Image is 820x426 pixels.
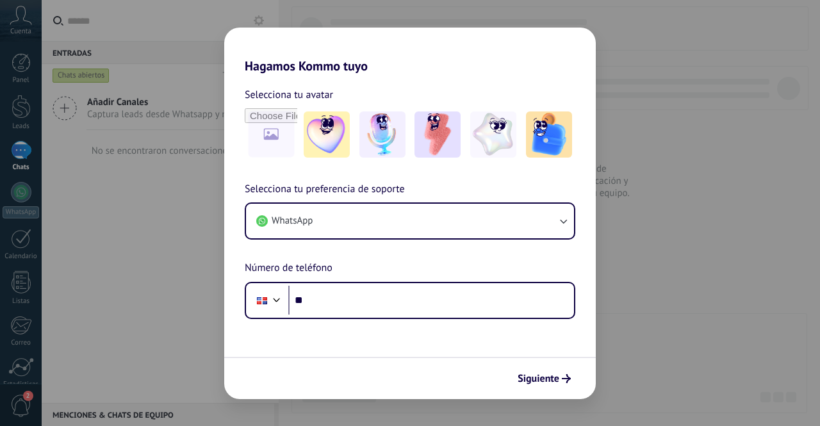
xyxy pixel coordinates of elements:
[246,204,574,238] button: WhatsApp
[245,86,333,103] span: Selecciona tu avatar
[224,28,596,74] h2: Hagamos Kommo tuyo
[272,215,313,227] span: WhatsApp
[245,181,405,198] span: Selecciona tu preferencia de soporte
[245,260,332,277] span: Número de teléfono
[414,111,461,158] img: -3.jpeg
[250,287,274,314] div: Dominican Republic: + 1
[518,374,559,383] span: Siguiente
[304,111,350,158] img: -1.jpeg
[359,111,406,158] img: -2.jpeg
[512,368,577,389] button: Siguiente
[526,111,572,158] img: -5.jpeg
[470,111,516,158] img: -4.jpeg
